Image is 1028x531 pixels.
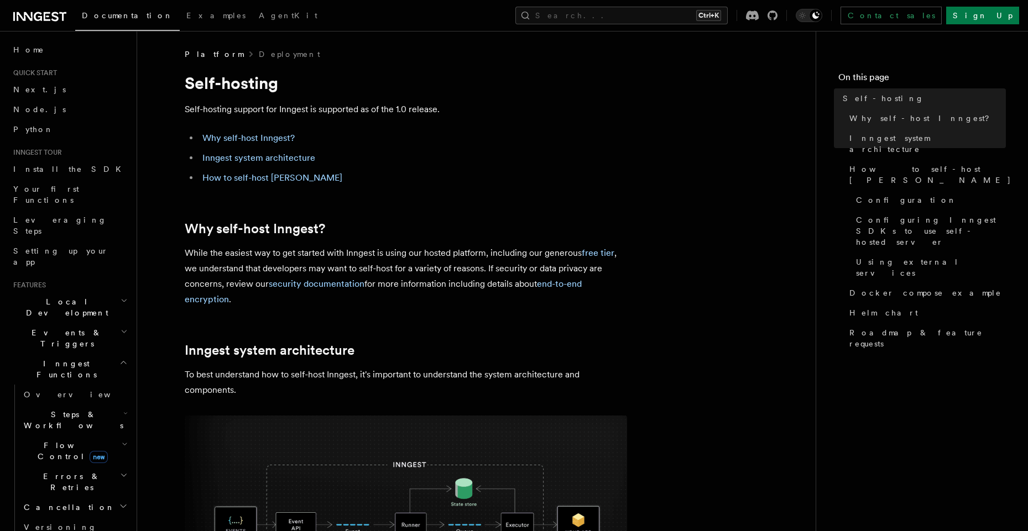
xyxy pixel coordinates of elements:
[185,221,325,236] a: Why self-host Inngest?
[9,210,130,241] a: Leveraging Steps
[9,148,62,157] span: Inngest tour
[185,73,627,93] h1: Self-hosting
[13,215,107,235] span: Leveraging Steps
[90,451,108,463] span: new
[9,327,121,349] span: Events & Triggers
[9,69,57,77] span: Quick start
[841,7,942,24] a: Contact sales
[19,404,130,435] button: Steps & Workflows
[202,172,342,183] a: How to self-host [PERSON_NAME]
[515,7,728,24] button: Search...Ctrl+K
[852,190,1006,210] a: Configuration
[185,49,243,60] span: Platform
[186,11,246,20] span: Examples
[849,287,1001,298] span: Docker compose example
[202,133,295,143] a: Why self-host Inngest?
[185,102,627,117] p: Self-hosting support for Inngest is supported as of the 1.0 release.
[856,214,1006,248] span: Configuring Inngest SDKs to use self-hosted server
[269,278,364,289] a: security documentation
[75,3,180,31] a: Documentation
[252,3,324,30] a: AgentKit
[13,44,44,55] span: Home
[24,390,138,399] span: Overview
[796,9,822,22] button: Toggle dark mode
[856,194,957,206] span: Configuration
[845,159,1006,190] a: How to self-host [PERSON_NAME]
[856,256,1006,278] span: Using external services
[852,252,1006,283] a: Using external services
[845,283,1006,303] a: Docker compose example
[202,153,315,163] a: Inngest system architecture
[582,248,614,258] a: free tier
[19,502,115,513] span: Cancellation
[845,108,1006,128] a: Why self-host Inngest?
[845,303,1006,323] a: Helm chart
[845,128,1006,159] a: Inngest system architecture
[845,323,1006,354] a: Roadmap & feature requests
[13,85,66,94] span: Next.js
[838,71,1006,88] h4: On this page
[9,296,121,318] span: Local Development
[13,105,66,114] span: Node.js
[185,245,627,307] p: While the easiest way to get started with Inngest is using our hosted platform, including our gen...
[9,292,130,323] button: Local Development
[849,327,1006,349] span: Roadmap & feature requests
[19,497,130,517] button: Cancellation
[19,435,130,466] button: Flow Controlnew
[185,343,354,358] a: Inngest system architecture
[9,323,130,354] button: Events & Triggers
[849,164,1011,186] span: How to self-host [PERSON_NAME]
[9,119,130,139] a: Python
[838,88,1006,108] a: Self-hosting
[849,133,1006,155] span: Inngest system architecture
[13,185,79,204] span: Your first Functions
[13,246,108,266] span: Setting up your app
[9,80,130,99] a: Next.js
[180,3,252,30] a: Examples
[9,354,130,385] button: Inngest Functions
[9,159,130,179] a: Install the SDK
[82,11,173,20] span: Documentation
[19,466,130,497] button: Errors & Retries
[259,11,317,20] span: AgentKit
[843,93,924,104] span: Self-hosting
[696,10,721,21] kbd: Ctrl+K
[9,40,130,60] a: Home
[13,125,54,134] span: Python
[852,210,1006,252] a: Configuring Inngest SDKs to use self-hosted server
[13,165,128,174] span: Install the SDK
[9,241,130,272] a: Setting up your app
[19,409,123,431] span: Steps & Workflows
[259,49,320,60] a: Deployment
[946,7,1019,24] a: Sign Up
[19,440,122,462] span: Flow Control
[19,471,120,493] span: Errors & Retries
[19,385,130,404] a: Overview
[9,99,130,119] a: Node.js
[849,307,918,318] span: Helm chart
[185,367,627,398] p: To best understand how to self-host Inngest, it's important to understand the system architecture...
[849,113,997,124] span: Why self-host Inngest?
[9,358,119,380] span: Inngest Functions
[9,179,130,210] a: Your first Functions
[9,281,46,290] span: Features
